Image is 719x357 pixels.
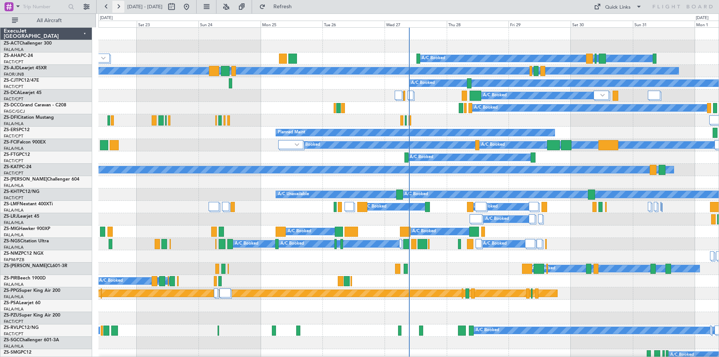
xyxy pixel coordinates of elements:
span: ZS-NGS [4,239,20,243]
div: A/C Booked [474,102,498,114]
span: ZS-FTG [4,152,19,157]
div: A/C Unavailable [278,189,309,200]
a: ZS-SGCChallenger 601-3A [4,338,59,342]
div: Fri 29 [509,21,571,27]
a: FALA/HLA [4,232,24,238]
a: ZS-KHTPC12/NG [4,190,39,194]
a: ZS-PIRBeech 1900D [4,276,46,281]
a: FALA/HLA [4,294,24,300]
img: arrow-gray.svg [101,57,106,60]
a: FALA/HLA [4,306,24,312]
a: FAGC/GCJ [4,109,25,114]
a: FACT/CPT [4,96,23,102]
a: FACT/CPT [4,319,23,324]
div: Tue 26 [322,21,385,27]
div: Wed 27 [385,21,447,27]
span: [DATE] - [DATE] [127,3,163,10]
div: [DATE] [100,15,113,21]
div: A/C Booked [485,214,509,225]
a: ZS-SMGPC12 [4,350,31,355]
div: A/C Booked [404,189,428,200]
button: Refresh [256,1,301,13]
div: Sun 24 [198,21,261,27]
a: ZS-[PERSON_NAME]Challenger 604 [4,177,79,182]
span: ZS-[PERSON_NAME] [4,264,47,268]
div: A/C Booked [476,325,499,336]
span: All Aircraft [19,18,79,23]
span: ZS-KHT [4,190,19,194]
a: FACT/CPT [4,195,23,201]
a: FALA/HLA [4,220,24,226]
span: ZS-DCA [4,91,20,95]
span: ZS-DFI [4,115,18,120]
div: [DATE] [696,15,709,21]
span: ZS-ACT [4,41,19,46]
span: ZS-PSA [4,301,19,305]
div: A/C Booked [411,78,435,89]
span: ZS-[PERSON_NAME] [4,177,47,182]
div: Mon 25 [261,21,323,27]
a: FALA/HLA [4,146,24,151]
a: ZS-PPGSuper King Air 200 [4,288,60,293]
a: FALA/HLA [4,344,24,349]
div: Thu 28 [447,21,509,27]
div: Sat 23 [137,21,199,27]
span: ZS-CJT [4,78,18,83]
a: ZS-[PERSON_NAME]CL601-3R [4,264,67,268]
div: A/C Booked [280,238,304,249]
span: ZS-LRJ [4,214,18,219]
div: Planned Maint [278,127,305,138]
div: A/C Booked [474,201,498,212]
a: ZS-DCALearjet 45 [4,91,42,95]
span: ZS-MIG [4,227,19,231]
button: Quick Links [590,1,646,13]
a: ZS-CJTPC12/47E [4,78,39,83]
a: FALA/HLA [4,282,24,287]
div: A/C Booked [412,226,436,237]
div: A/C Booked [363,201,386,212]
div: A/C Booked [297,139,320,151]
a: ZS-AHAPC-24 [4,54,33,58]
a: ZS-PZUSuper King Air 200 [4,313,60,318]
a: FALA/HLA [4,208,24,213]
a: FAPM/PZB [4,257,24,263]
div: A/C Booked [483,90,507,101]
a: FALA/HLA [4,47,24,52]
a: ZS-PSALearjet 60 [4,301,40,305]
a: ZS-LRJLearjet 45 [4,214,39,219]
span: ZS-SMG [4,350,21,355]
img: arrow-gray.svg [295,143,299,146]
a: FACT/CPT [4,84,23,90]
div: Sun 31 [633,21,695,27]
a: FALA/HLA [4,121,24,127]
input: Trip Number [23,1,66,12]
a: ZS-FTGPC12 [4,152,30,157]
a: ZS-LMFNextant 400XTi [4,202,53,206]
button: All Aircraft [8,15,81,27]
a: ZS-RVLPC12/NG [4,326,39,330]
span: ZS-SGC [4,338,19,342]
span: ZS-ERS [4,128,19,132]
img: arrow-gray.svg [600,94,605,97]
a: FACT/CPT [4,331,23,337]
a: ZS-ACTChallenger 300 [4,41,52,46]
span: ZS-PPG [4,288,19,293]
span: ZS-DCC [4,103,20,108]
div: A/C Booked [410,152,433,163]
div: A/C Booked [481,139,505,151]
a: ZS-KATPC-24 [4,165,31,169]
span: ZS-PIR [4,276,17,281]
a: ZS-DCCGrand Caravan - C208 [4,103,66,108]
a: FALA/HLA [4,245,24,250]
div: Fri 22 [75,21,137,27]
div: A/C Booked [235,238,258,249]
span: ZS-AHA [4,54,21,58]
a: FACT/CPT [4,133,23,139]
a: FACT/CPT [4,170,23,176]
div: Sat 30 [571,21,633,27]
span: Refresh [267,4,298,9]
a: ZS-FCIFalcon 900EX [4,140,46,145]
div: A/C Booked [422,53,445,64]
span: ZS-KAT [4,165,19,169]
a: FACT/CPT [4,59,23,65]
